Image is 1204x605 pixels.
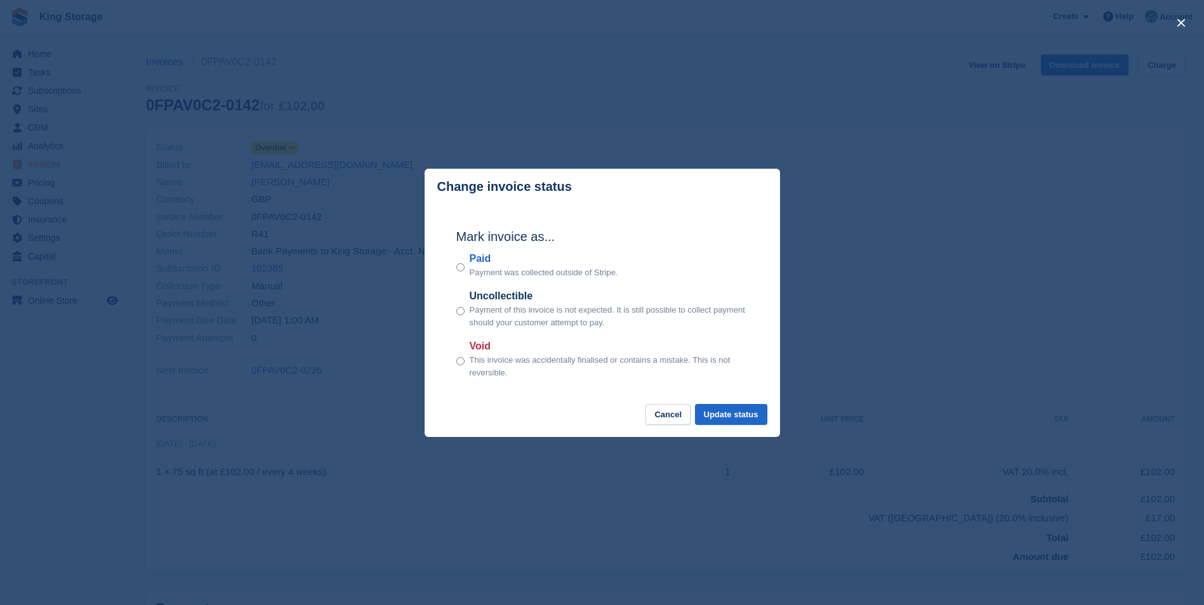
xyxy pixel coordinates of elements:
button: Update status [695,404,767,425]
p: Payment of this invoice is not expected. It is still possible to collect payment should your cust... [470,304,748,329]
p: Change invoice status [437,179,572,194]
button: close [1171,13,1191,33]
h2: Mark invoice as... [456,227,748,246]
label: Void [470,339,748,354]
p: This invoice was accidentally finalised or contains a mistake. This is not reversible. [470,354,748,379]
label: Uncollectible [470,289,748,304]
p: Payment was collected outside of Stripe. [470,266,618,279]
label: Paid [470,251,618,266]
button: Cancel [645,404,691,425]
